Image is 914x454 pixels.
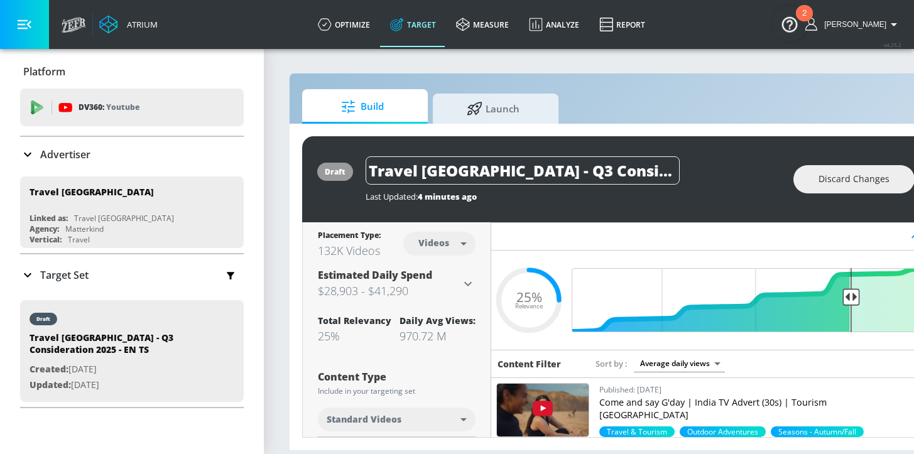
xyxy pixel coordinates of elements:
[30,362,205,377] p: [DATE]
[400,328,476,343] div: 970.72 M
[315,92,410,122] span: Build
[400,315,476,327] div: Daily Avg Views:
[122,19,158,30] div: Atrium
[771,426,864,437] div: 30.5%
[599,426,675,437] span: Travel & Tourism
[20,254,244,296] div: Target Set
[20,300,244,402] div: draftTravel [GEOGRAPHIC_DATA] - Q3 Consideration 2025 - EN TSCreated:[DATE]Updated:[DATE]
[318,387,476,395] div: Include in your targeting set
[819,171,890,187] span: Discard Changes
[74,213,174,224] div: Travel [GEOGRAPHIC_DATA]
[771,426,864,437] span: Seasons - Autumn/Fall
[599,383,912,396] p: Published: [DATE]
[30,363,68,375] span: Created:
[366,191,781,202] div: Last Updated:
[20,176,244,248] div: Travel [GEOGRAPHIC_DATA]Linked as:Travel [GEOGRAPHIC_DATA]Agency:MatterkindVertical:Travel
[308,2,380,47] a: optimize
[318,268,476,300] div: Estimated Daily Spend$28,903 - $41,290
[318,230,381,243] div: Placement Type:
[20,137,244,172] div: Advertiser
[30,377,205,393] p: [DATE]
[318,315,391,327] div: Total Relevancy
[412,237,455,248] div: Videos
[40,148,90,161] p: Advertiser
[515,303,543,310] span: Relevance
[445,94,541,124] span: Launch
[65,224,104,234] div: Matterkind
[498,358,561,370] h6: Content Filter
[30,234,62,245] div: Vertical:
[318,372,476,382] div: Content Type
[516,290,542,303] span: 25%
[40,268,89,282] p: Target Set
[68,234,90,245] div: Travel
[36,316,50,322] div: draft
[599,383,912,426] a: Published: [DATE]Come and say G'day | India TV Advert (30s) | Tourism [GEOGRAPHIC_DATA]
[30,332,205,362] div: Travel [GEOGRAPHIC_DATA] - Q3 Consideration 2025 - EN TS
[589,2,655,47] a: Report
[380,2,446,47] a: Target
[819,20,886,29] span: login as: renata.fonseca@zefr.com
[30,213,68,224] div: Linked as:
[418,191,477,202] span: 4 minutes ago
[884,41,901,48] span: v 4.25.2
[79,100,139,114] p: DV360:
[20,89,244,126] div: DV360: Youtube
[99,15,158,34] a: Atrium
[318,328,391,343] div: 25%
[802,13,807,30] div: 2
[519,2,589,47] a: Analyze
[497,384,589,436] img: bpIMMSGTMyk
[596,358,628,369] span: Sort by
[318,282,460,300] h3: $28,903 - $41,290
[680,426,766,437] span: Outdoor Adventures
[634,355,725,372] div: Average daily views
[680,426,766,437] div: 90.6%
[20,54,244,89] div: Platform
[327,413,401,426] span: Standard Videos
[106,100,139,114] p: Youtube
[30,224,59,234] div: Agency:
[805,17,901,32] button: [PERSON_NAME]
[318,268,432,282] span: Estimated Daily Spend
[599,426,675,437] div: 99.2%
[23,65,65,78] p: Platform
[30,379,71,391] span: Updated:
[318,243,381,258] div: 132K Videos
[30,186,154,198] div: Travel [GEOGRAPHIC_DATA]
[772,6,807,41] button: Open Resource Center, 2 new notifications
[446,2,519,47] a: measure
[599,396,912,421] p: Come and say G'day | India TV Advert (30s) | Tourism [GEOGRAPHIC_DATA]
[325,166,345,177] div: draft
